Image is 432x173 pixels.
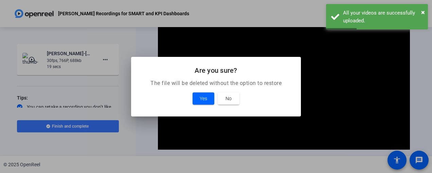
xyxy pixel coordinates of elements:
button: Close [421,7,425,17]
h2: Are you sure? [139,65,293,76]
div: All your videos are successfully uploaded. [343,9,423,24]
button: Yes [193,92,214,105]
button: No [218,92,239,105]
span: × [421,8,425,16]
span: Yes [200,94,207,103]
span: No [226,94,232,103]
p: The file will be deleted without the option to restore [139,79,293,87]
